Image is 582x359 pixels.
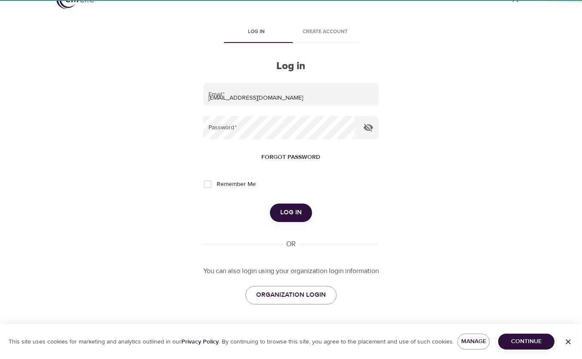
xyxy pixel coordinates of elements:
div: disabled tabs example [203,22,379,43]
span: Log in [227,27,286,37]
span: Manage [464,336,483,347]
p: You can also login using your organization login information [203,266,379,276]
span: Forgot password [262,152,321,163]
span: Create account [296,27,355,37]
span: Remember Me [217,180,256,189]
button: Forgot password [258,149,324,165]
div: OR [283,239,299,249]
a: ORGANIZATION LOGIN [245,286,337,304]
button: Continue [498,334,554,350]
span: Continue [505,336,548,347]
a: Privacy Policy [181,338,219,346]
span: Log in [280,207,302,218]
span: ORGANIZATION LOGIN [256,289,326,301]
button: Log in [270,204,312,222]
h2: Log in [203,60,379,73]
button: Manage [457,334,490,350]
